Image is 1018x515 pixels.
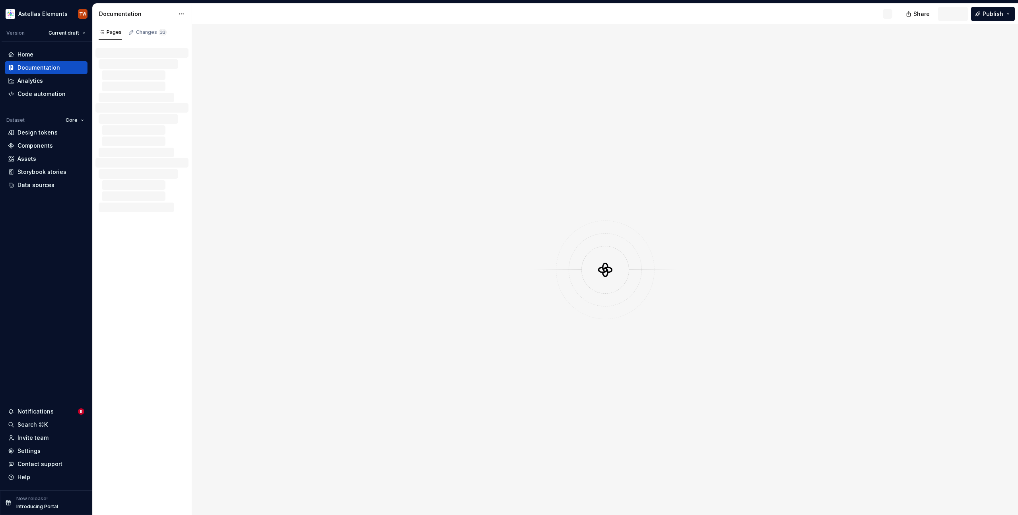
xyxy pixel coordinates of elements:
[79,11,86,17] div: TW
[17,129,58,137] div: Design tokens
[5,126,87,139] a: Design tokens
[5,48,87,61] a: Home
[16,495,48,502] p: New release!
[5,405,87,418] button: Notifications9
[2,5,91,22] button: Astellas ElementsTW
[6,117,25,123] div: Dataset
[913,10,930,18] span: Share
[17,460,62,468] div: Contact support
[18,10,68,18] div: Astellas Elements
[5,418,87,431] button: Search ⌘K
[5,61,87,74] a: Documentation
[66,117,78,123] span: Core
[5,458,87,470] button: Contact support
[62,115,87,126] button: Core
[17,77,43,85] div: Analytics
[6,30,25,36] div: Version
[5,152,87,165] a: Assets
[5,179,87,191] a: Data sources
[99,29,122,35] div: Pages
[49,30,79,36] span: Current draft
[971,7,1015,21] button: Publish
[5,74,87,87] a: Analytics
[17,168,66,176] div: Storybook stories
[17,155,36,163] div: Assets
[5,139,87,152] a: Components
[17,434,49,442] div: Invite team
[17,421,48,429] div: Search ⌘K
[5,471,87,484] button: Help
[16,503,58,510] p: Introducing Portal
[159,29,167,35] span: 33
[17,51,33,59] div: Home
[45,27,89,39] button: Current draft
[6,9,15,19] img: b2369ad3-f38c-46c1-b2a2-f2452fdbdcd2.png
[5,431,87,444] a: Invite team
[5,166,87,178] a: Storybook stories
[5,445,87,457] a: Settings
[17,181,54,189] div: Data sources
[78,408,84,415] span: 9
[17,64,60,72] div: Documentation
[983,10,1003,18] span: Publish
[17,142,53,150] div: Components
[5,88,87,100] a: Code automation
[99,10,174,18] div: Documentation
[17,90,66,98] div: Code automation
[17,473,30,481] div: Help
[17,447,41,455] div: Settings
[902,7,935,21] button: Share
[17,408,54,416] div: Notifications
[136,29,167,35] div: Changes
